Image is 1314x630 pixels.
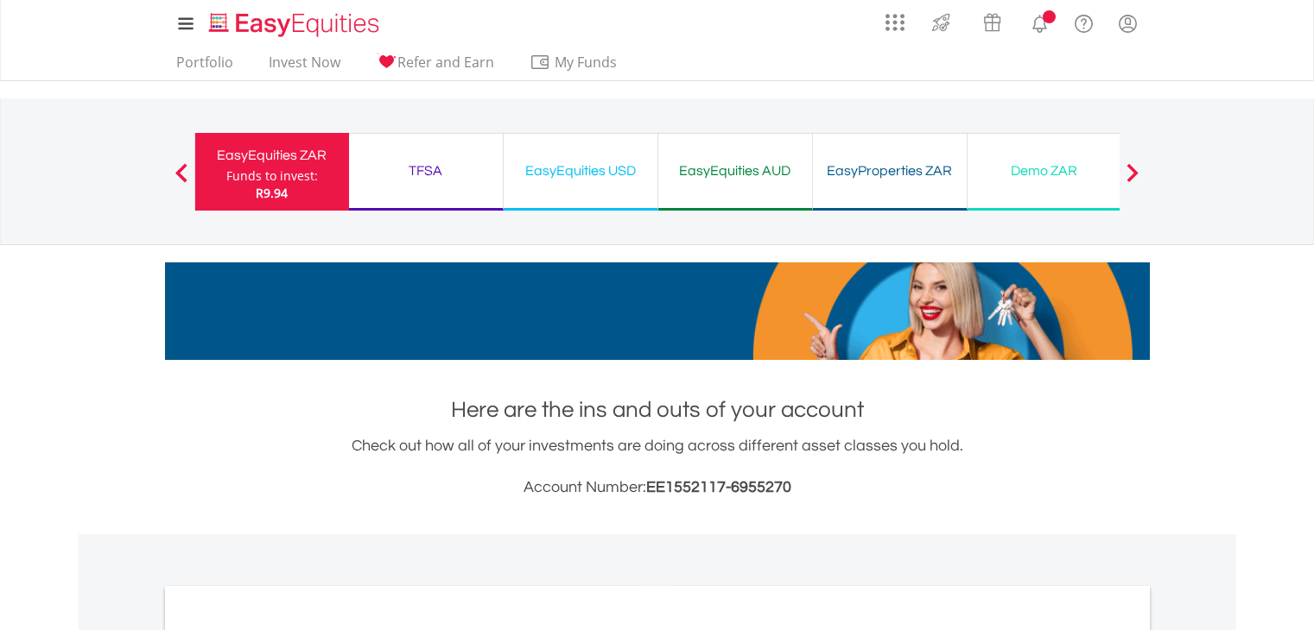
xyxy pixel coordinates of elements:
a: Vouchers [967,4,1018,36]
div: Demo ZAR [978,159,1111,183]
div: EasyEquities USD [514,159,647,183]
button: Next [1115,172,1150,189]
div: Funds to invest: [226,167,318,185]
span: My Funds [530,51,643,73]
div: EasyEquities AUD [669,159,802,183]
span: Refer and Earn [397,53,494,72]
a: Notifications [1018,4,1062,39]
h1: Here are the ins and outs of your account [165,394,1150,425]
a: AppsGrid [874,4,916,32]
img: vouchers-v2.svg [978,9,1006,36]
a: Home page [202,4,386,39]
button: Previous [164,172,199,189]
span: R9.94 [256,185,288,201]
div: Check out how all of your investments are doing across different asset classes you hold. [165,434,1150,500]
a: Invest Now [262,54,347,80]
a: FAQ's and Support [1062,4,1106,39]
img: EasyMortage Promotion Banner [165,262,1150,360]
div: EasyProperties ZAR [823,159,956,183]
a: Portfolio [169,54,240,80]
h3: Account Number: [165,476,1150,500]
a: My Profile [1106,4,1150,42]
span: EE1552117-6955270 [646,479,791,495]
div: TFSA [359,159,492,183]
div: EasyEquities ZAR [206,143,339,167]
img: grid-menu-icon.svg [886,13,905,32]
img: EasyEquities_Logo.png [206,10,386,39]
img: thrive-v2.svg [927,9,955,36]
a: Refer and Earn [369,54,501,80]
